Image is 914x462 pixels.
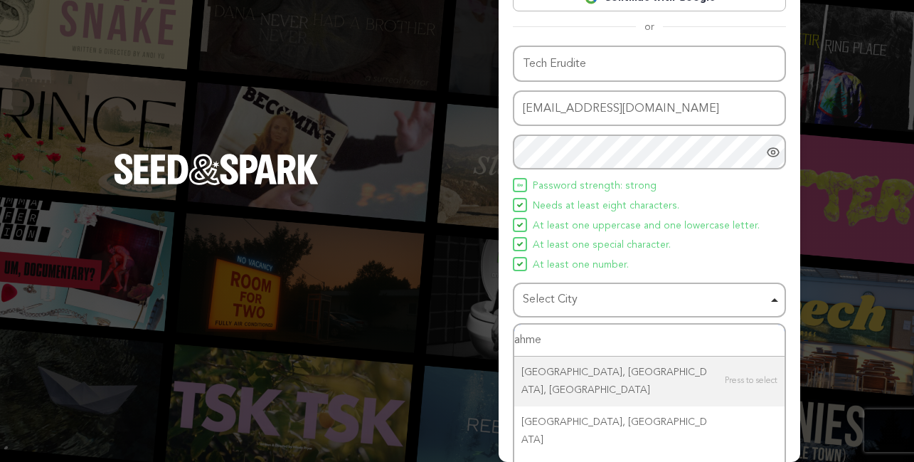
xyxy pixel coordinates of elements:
div: [GEOGRAPHIC_DATA], [GEOGRAPHIC_DATA], [GEOGRAPHIC_DATA] [514,357,785,406]
img: Seed&Spark Icon [517,182,523,188]
input: Email address [513,90,786,127]
img: Seed&Spark Icon [517,261,523,267]
a: Seed&Spark Homepage [114,154,319,214]
span: At least one special character. [533,237,671,254]
span: Needs at least eight characters. [533,198,679,215]
img: Seed&Spark Icon [517,222,523,228]
span: or [636,20,663,34]
img: Seed&Spark Icon [517,202,523,208]
div: Select City [523,290,767,310]
span: Password strength: strong [533,178,657,195]
a: Show password as plain text. Warning: this will display your password on the screen. [766,145,780,159]
input: Select City [514,325,785,357]
span: At least one uppercase and one lowercase letter. [533,218,760,235]
div: [GEOGRAPHIC_DATA], [GEOGRAPHIC_DATA] [514,406,785,456]
img: Seed&Spark Logo [114,154,319,185]
span: At least one number. [533,257,629,274]
input: Name [513,46,786,82]
img: Seed&Spark Icon [517,241,523,247]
